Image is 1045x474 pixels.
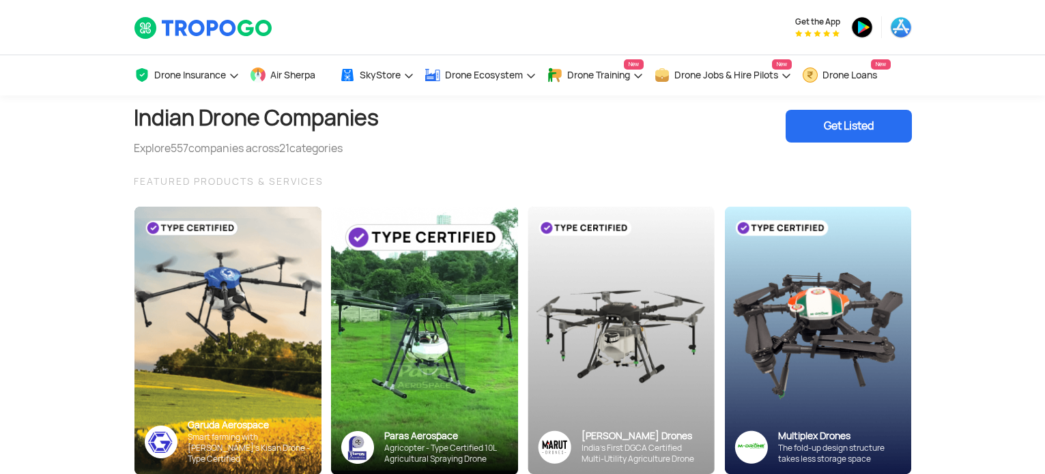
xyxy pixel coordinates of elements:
[624,59,644,70] span: New
[547,55,644,95] a: Drone TrainingNew
[341,431,374,464] img: paras-logo-banner.png
[802,55,891,95] a: Drone LoansNew
[445,70,523,80] span: Drone Ecosystem
[772,59,792,70] span: New
[134,55,240,95] a: Drone Insurance
[654,55,792,95] a: Drone Jobs & Hire PilotsNew
[360,70,401,80] span: SkyStore
[339,55,414,95] a: SkyStore
[384,430,508,443] div: Paras Aerospace
[188,419,311,432] div: Garuda Aerospace
[582,430,704,443] div: [PERSON_NAME] Drones
[270,70,315,80] span: Air Sherpa
[582,443,704,464] div: India’s First DGCA Certified Multi-Utility Agriculture Drone
[786,110,912,143] div: Get Listed
[171,141,188,155] span: 557
[734,430,768,464] img: ic_multiplex_sky.png
[538,430,571,464] img: Group%2036313.png
[778,430,901,443] div: Multiplex Drones
[795,16,840,27] span: Get the App
[134,16,274,40] img: TropoGo Logo
[279,141,289,155] span: 21
[134,140,379,157] div: Explore companies across categories
[778,443,901,464] div: The fold-up design structure takes less storage space
[851,16,873,38] img: ic_playstore.png
[145,426,177,458] img: ic_garuda_sky.png
[567,70,630,80] span: Drone Training
[154,70,226,80] span: Drone Insurance
[528,207,715,474] img: bg_marut_sky.png
[188,432,311,464] div: Smart farming with [PERSON_NAME]’s Kisan Drone - Type Certified
[134,95,379,140] h1: Indian Drone Companies
[384,443,508,464] div: Agricopter - Type Certified 10L Agricultural Spraying Drone
[795,30,840,37] img: App Raking
[134,173,912,190] div: FEATURED PRODUCTS & SERVICES
[250,55,329,95] a: Air Sherpa
[822,70,877,80] span: Drone Loans
[674,70,778,80] span: Drone Jobs & Hire Pilots
[871,59,891,70] span: New
[425,55,536,95] a: Drone Ecosystem
[890,16,912,38] img: ic_appstore.png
